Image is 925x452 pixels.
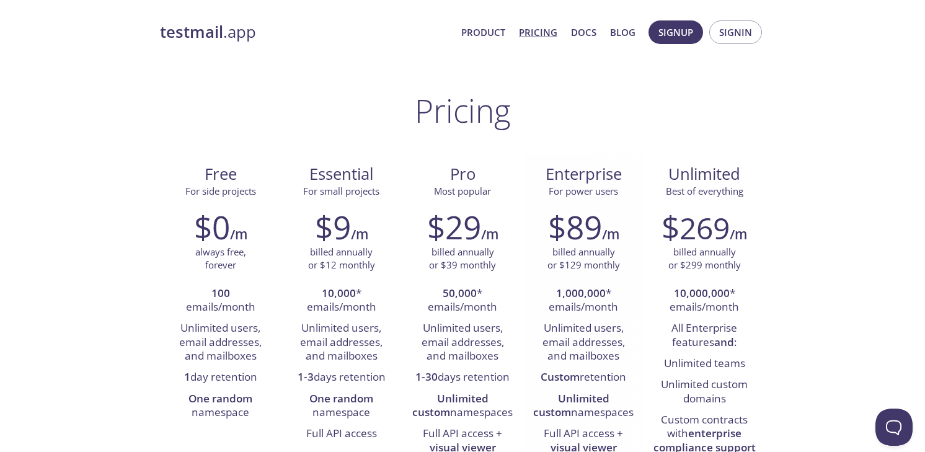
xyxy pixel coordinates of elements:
li: namespaces [533,389,635,424]
span: 269 [679,208,730,248]
iframe: Help Scout Beacon - Open [875,409,913,446]
p: always free, forever [195,246,246,272]
p: billed annually or $12 monthly [308,246,375,272]
h2: $29 [427,208,481,246]
strong: Custom [541,370,580,384]
strong: 10,000 [322,286,356,300]
li: Unlimited users, email addresses, and mailboxes [169,318,272,367]
strong: testmail [160,21,223,43]
strong: Unlimited custom [533,391,609,419]
strong: 10,000,000 [674,286,730,300]
h2: $9 [315,208,351,246]
button: Signup [648,20,703,44]
span: Free [170,164,271,185]
li: day retention [169,367,272,388]
a: testmail.app [160,22,451,43]
li: Unlimited users, email addresses, and mailboxes [411,318,513,367]
span: Signin [719,24,752,40]
h6: /m [351,224,368,245]
p: billed annually or $129 monthly [547,246,620,272]
li: days retention [290,367,392,388]
strong: 1,000,000 [556,286,606,300]
span: Most popular [434,185,491,197]
li: * emails/month [533,283,635,319]
span: For small projects [303,185,379,197]
p: billed annually or $299 monthly [668,246,741,272]
span: For side projects [185,185,256,197]
strong: One random [309,391,373,405]
li: retention [533,367,635,388]
p: billed annually or $39 monthly [429,246,496,272]
strong: and [714,335,734,349]
button: Signin [709,20,762,44]
span: Essential [291,164,392,185]
h2: $89 [548,208,602,246]
li: days retention [411,367,513,388]
h6: /m [481,224,498,245]
a: Blog [610,24,635,40]
li: Unlimited teams [653,353,756,374]
strong: 1-30 [415,370,438,384]
li: emails/month [169,283,272,319]
h2: $0 [194,208,230,246]
strong: 100 [211,286,230,300]
a: Docs [571,24,596,40]
h6: /m [602,224,619,245]
strong: 1 [184,370,190,384]
li: namespaces [411,389,513,424]
strong: 50,000 [443,286,477,300]
span: Signup [658,24,693,40]
h6: /m [730,224,747,245]
h1: Pricing [415,92,511,129]
span: Best of everything [666,185,743,197]
span: For power users [549,185,618,197]
li: Unlimited custom domains [653,374,756,410]
h6: /m [230,224,247,245]
span: Enterprise [533,164,634,185]
strong: One random [188,391,252,405]
li: Unlimited users, email addresses, and mailboxes [290,318,392,367]
span: Pro [412,164,513,185]
li: * emails/month [653,283,756,319]
li: * emails/month [411,283,513,319]
strong: 1-3 [298,370,314,384]
span: Unlimited [668,163,740,185]
li: * emails/month [290,283,392,319]
li: namespace [169,389,272,424]
a: Product [461,24,505,40]
li: Full API access [290,423,392,445]
li: namespace [290,389,392,424]
li: Unlimited users, email addresses, and mailboxes [533,318,635,367]
a: Pricing [519,24,557,40]
li: All Enterprise features : [653,318,756,353]
strong: Unlimited custom [412,391,489,419]
h2: $ [662,208,730,246]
